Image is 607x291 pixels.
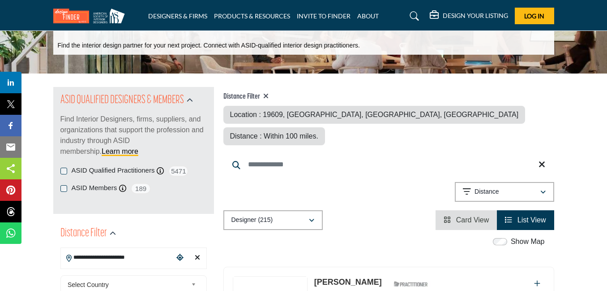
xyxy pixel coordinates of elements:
[60,185,67,192] input: ASID Members checkbox
[223,154,554,175] input: Search Keyword
[524,12,544,20] span: Log In
[60,114,207,157] p: Find Interior Designers, firms, suppliers, and organizations that support the profession and indu...
[68,279,188,290] span: Select Country
[474,187,499,196] p: Distance
[60,92,184,109] h2: ASID QUALIFIED DESIGNERS & MEMBERS
[72,165,155,176] label: ASID Qualified Practitioners
[223,92,554,101] h4: Distance Filter
[497,210,554,230] li: List View
[230,132,318,140] span: Distance : Within 100 miles.
[230,111,519,118] span: Location : 19609, [GEOGRAPHIC_DATA], [GEOGRAPHIC_DATA], [GEOGRAPHIC_DATA]
[515,8,554,24] button: Log In
[455,182,554,202] button: Distance
[58,41,360,50] p: Find the interior design partner for your next project. Connect with ASID-qualified interior desi...
[511,236,545,247] label: Show Map
[60,226,107,242] h2: Distance Filter
[53,9,129,23] img: Site Logo
[443,12,508,20] h5: DESIGN YOUR LISTING
[168,165,188,177] span: 5471
[148,12,207,20] a: DESIGNERS & FIRMS
[534,280,540,287] a: Add To List
[357,12,379,20] a: ABOUT
[444,216,489,224] a: View Card
[505,216,546,224] a: View List
[173,248,186,268] div: Choose your current location
[61,249,174,266] input: Search Location
[401,9,425,23] a: Search
[223,210,323,230] button: Designer (215)
[436,210,497,230] li: Card View
[102,148,138,155] a: Learn more
[60,168,67,174] input: ASID Qualified Practitioners checkbox
[456,216,489,224] span: Card View
[231,216,273,225] p: Designer (215)
[314,276,382,288] p: Kathi Kermes Dixon
[517,216,546,224] span: List View
[72,183,117,193] label: ASID Members
[214,12,290,20] a: PRODUCTS & RESOURCES
[390,278,431,290] img: ASID Qualified Practitioners Badge Icon
[297,12,351,20] a: INVITE TO FINDER
[314,278,382,287] a: [PERSON_NAME]
[131,183,151,194] span: 189
[430,11,508,22] div: DESIGN YOUR LISTING
[191,248,204,268] div: Clear search location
